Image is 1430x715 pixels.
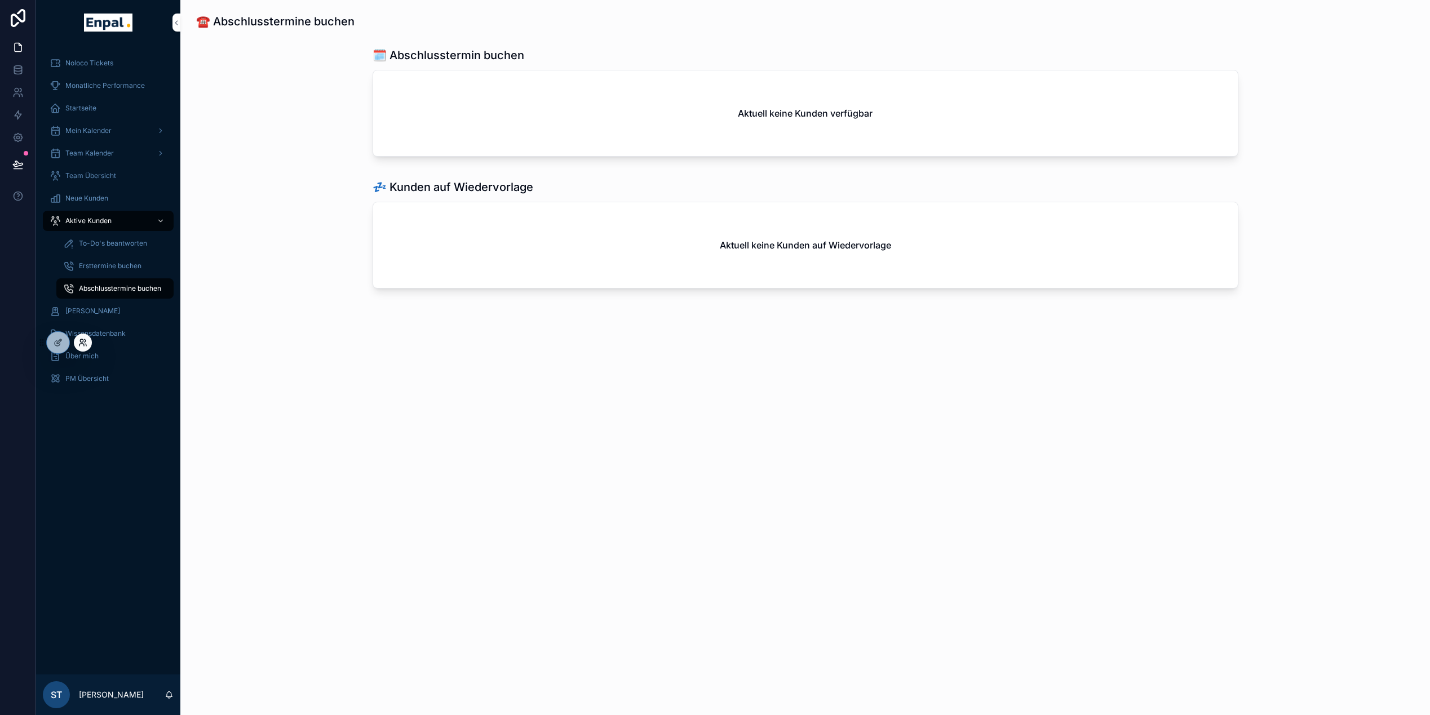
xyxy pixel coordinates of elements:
[65,352,99,361] span: Über mich
[43,143,174,163] a: Team Kalender
[720,238,891,252] h2: Aktuell keine Kunden auf Wiedervorlage
[43,53,174,73] a: Noloco Tickets
[79,261,141,270] span: Ersttermine buchen
[43,346,174,366] a: Über mich
[65,216,112,225] span: Aktive Kunden
[65,171,116,180] span: Team Übersicht
[36,45,180,403] div: scrollable content
[79,239,147,248] span: To-Do's beantworten
[84,14,132,32] img: App logo
[65,329,126,338] span: Wissensdatenbank
[65,104,96,113] span: Startseite
[51,688,62,701] span: ST
[43,76,174,96] a: Monatliche Performance
[65,307,120,316] span: [PERSON_NAME]
[196,14,355,29] h1: ☎️ Abschlusstermine buchen
[65,59,113,68] span: Noloco Tickets
[43,368,174,389] a: PM Übersicht
[65,149,114,158] span: Team Kalender
[56,256,174,276] a: Ersttermine buchen
[56,278,174,299] a: Abschlusstermine buchen
[65,126,112,135] span: Mein Kalender
[738,106,873,120] h2: Aktuell keine Kunden verfügbar
[56,233,174,254] a: To-Do's beantworten
[79,689,144,700] p: [PERSON_NAME]
[65,374,109,383] span: PM Übersicht
[65,194,108,203] span: Neue Kunden
[79,284,161,293] span: Abschlusstermine buchen
[43,301,174,321] a: [PERSON_NAME]
[43,121,174,141] a: Mein Kalender
[43,166,174,186] a: Team Übersicht
[65,81,145,90] span: Monatliche Performance
[43,98,174,118] a: Startseite
[43,323,174,344] a: Wissensdatenbank
[373,47,524,63] h1: 🗓️ Abschlusstermin buchen
[43,211,174,231] a: Aktive Kunden
[373,179,533,195] h1: 💤 Kunden auf Wiedervorlage
[43,188,174,208] a: Neue Kunden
